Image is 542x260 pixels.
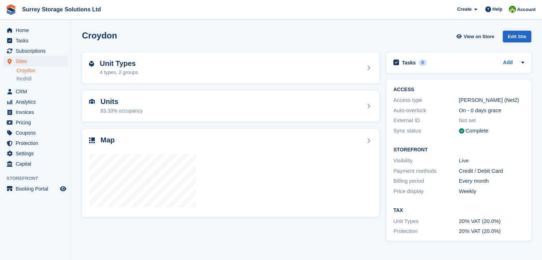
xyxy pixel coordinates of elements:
[4,138,67,148] a: menu
[503,31,531,42] div: Edit Site
[393,167,459,175] div: Payment methods
[459,157,525,165] div: Live
[16,46,58,56] span: Subscriptions
[4,87,67,97] a: menu
[393,227,459,235] div: Protection
[459,177,525,185] div: Every month
[89,61,94,67] img: unit-type-icn-2b2737a686de81e16bb02015468b77c625bbabd49415b5ef34ead5e3b44a266d.svg
[393,127,459,135] div: Sync status
[393,208,524,213] h2: Tax
[16,159,58,169] span: Capital
[16,184,58,194] span: Booking Portal
[517,6,536,13] span: Account
[4,46,67,56] a: menu
[4,118,67,128] a: menu
[6,175,71,182] span: Storefront
[503,31,531,45] a: Edit Site
[16,56,58,66] span: Sites
[459,217,525,225] div: 20% VAT (20.0%)
[393,187,459,196] div: Price display
[393,116,459,125] div: External ID
[100,98,143,106] h2: Units
[4,149,67,158] a: menu
[457,6,471,13] span: Create
[16,149,58,158] span: Settings
[393,147,524,153] h2: Storefront
[393,157,459,165] div: Visibility
[459,106,525,115] div: On - 0 days grace
[419,59,427,66] div: 0
[4,56,67,66] a: menu
[100,136,115,144] h2: Map
[4,184,67,194] a: menu
[4,159,67,169] a: menu
[492,6,502,13] span: Help
[16,138,58,148] span: Protection
[59,184,67,193] a: Preview store
[393,96,459,104] div: Access type
[16,76,67,82] a: Redhill
[4,25,67,35] a: menu
[89,99,95,104] img: unit-icn-7be61d7bf1b0ce9d3e12c5938cc71ed9869f7b940bace4675aadf7bd6d80202e.svg
[82,52,379,84] a: Unit Types 4 types, 2 groups
[466,127,489,135] div: Complete
[82,90,379,122] a: Units 83.33% occupancy
[16,25,58,35] span: Home
[393,87,524,93] h2: ACCESS
[393,177,459,185] div: Billing period
[6,4,16,15] img: stora-icon-8386f47178a22dfd0bd8f6a31ec36ba5ce8667c1dd55bd0f319d3a0aa187defe.svg
[509,6,516,13] img: James Harverson
[89,137,95,143] img: map-icn-33ee37083ee616e46c38cad1a60f524a97daa1e2b2c8c0bc3eb3415660979fc1.svg
[16,128,58,138] span: Coupons
[4,97,67,107] a: menu
[19,4,104,15] a: Surrey Storage Solutions Ltd
[82,129,379,217] a: Map
[16,67,67,74] a: Croydon
[4,128,67,138] a: menu
[82,31,117,40] h2: Croydon
[16,97,58,107] span: Analytics
[459,227,525,235] div: 20% VAT (20.0%)
[16,36,58,46] span: Tasks
[16,87,58,97] span: CRM
[393,217,459,225] div: Unit Types
[459,167,525,175] div: Credit / Debit Card
[16,107,58,117] span: Invoices
[16,118,58,128] span: Pricing
[100,107,143,115] div: 83.33% occupancy
[459,187,525,196] div: Weekly
[503,59,513,67] a: Add
[459,96,525,104] div: [PERSON_NAME] (Net2)
[393,106,459,115] div: Auto-overlock
[455,31,497,42] a: View on Store
[402,59,416,66] h2: Tasks
[459,116,525,125] div: Not set
[4,107,67,117] a: menu
[100,59,138,68] h2: Unit Types
[464,33,494,40] span: View on Store
[100,69,138,76] div: 4 types, 2 groups
[4,36,67,46] a: menu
